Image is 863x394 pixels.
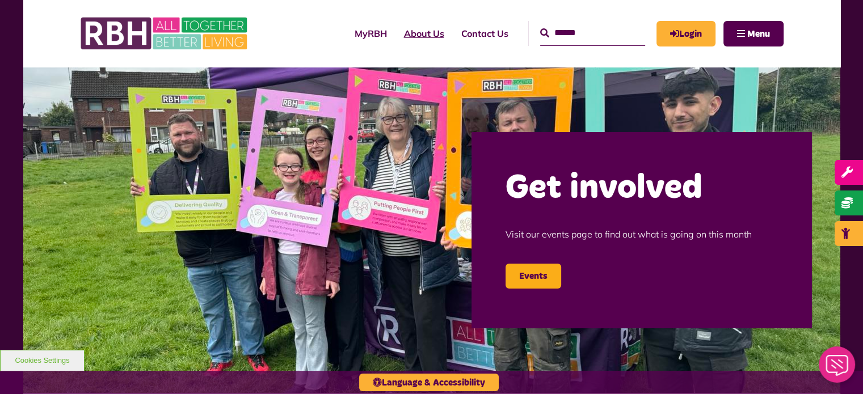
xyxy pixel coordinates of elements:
[80,11,250,56] img: RBH
[723,21,784,46] button: Navigation
[540,21,645,45] input: Search
[506,166,778,210] h2: Get involved
[656,21,715,46] a: MyRBH
[506,210,778,258] p: Visit our events page to find out what is going on this month
[812,343,863,394] iframe: Netcall Web Assistant for live chat
[346,18,395,49] a: MyRBH
[395,18,453,49] a: About Us
[453,18,517,49] a: Contact Us
[23,67,840,393] img: Image (22)
[506,264,561,289] a: Events
[747,29,770,39] span: Menu
[359,374,499,391] button: Language & Accessibility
